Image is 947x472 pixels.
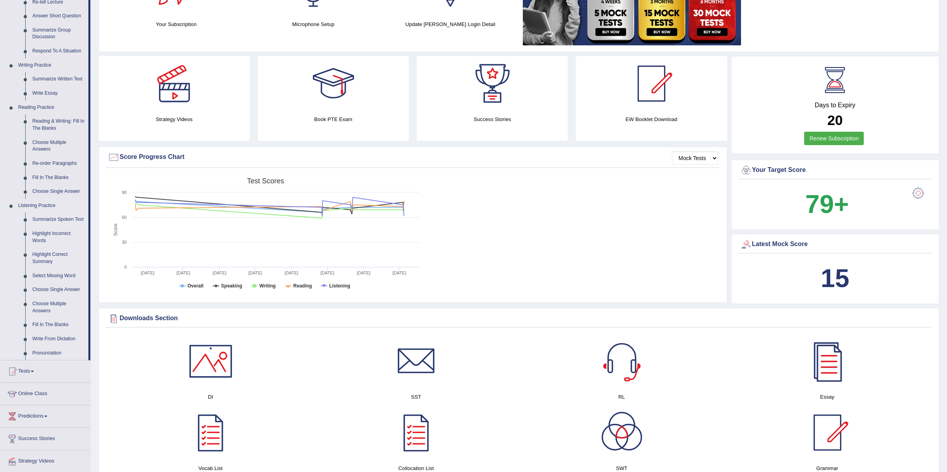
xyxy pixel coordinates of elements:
[417,115,568,123] h4: Success Stories
[827,112,843,128] b: 20
[821,264,849,293] b: 15
[29,227,88,248] a: Highlight Incorrect Words
[0,383,90,403] a: Online Class
[247,177,284,185] tspan: Test scores
[29,185,88,199] a: Choose Single Answer
[357,271,371,275] tspan: [DATE]
[248,271,262,275] tspan: [DATE]
[523,393,721,401] h4: RL
[317,393,515,401] h4: SST
[804,132,864,145] a: Renew Subscription
[29,283,88,297] a: Choose Single Answer
[124,265,127,269] text: 0
[15,58,88,73] a: Writing Practice
[29,86,88,101] a: Write Essay
[0,450,90,470] a: Strategy Videos
[740,239,930,250] div: Latest Mock Score
[29,248,88,269] a: Highlight Correct Summary
[122,240,127,244] text: 30
[141,271,155,275] tspan: [DATE]
[213,271,226,275] tspan: [DATE]
[320,271,334,275] tspan: [DATE]
[108,151,718,163] div: Score Progress Chart
[122,190,127,195] text: 90
[29,346,88,360] a: Pronunciation
[0,360,90,380] a: Tests
[258,115,409,123] h4: Book PTE Exam
[260,283,276,289] tspan: Writing
[112,20,241,28] h4: Your Subscription
[0,405,90,425] a: Predictions
[29,136,88,157] a: Choose Multiple Answers
[0,428,90,448] a: Success Stories
[249,20,378,28] h4: Microphone Setup
[29,9,88,23] a: Answer Short Question
[386,20,515,28] h4: Update [PERSON_NAME] Login Detail
[99,115,250,123] h4: Strategy Videos
[108,313,930,325] div: Downloads Section
[29,213,88,227] a: Summarize Spoken Text
[29,72,88,86] a: Summarize Written Text
[293,283,312,289] tspan: Reading
[29,44,88,58] a: Respond To A Situation
[576,115,727,123] h4: EW Booklet Download
[29,114,88,135] a: Reading & Writing: Fill In The Blanks
[740,102,930,109] h4: Days to Expiry
[284,271,298,275] tspan: [DATE]
[187,283,204,289] tspan: Overall
[329,283,350,289] tspan: Listening
[29,171,88,185] a: Fill In The Blanks
[740,164,930,176] div: Your Target Score
[122,215,127,220] text: 60
[15,101,88,115] a: Reading Practice
[29,269,88,283] a: Select Missing Word
[29,297,88,318] a: Choose Multiple Answers
[176,271,190,275] tspan: [DATE]
[221,283,242,289] tspan: Speaking
[805,190,849,218] b: 79+
[112,393,309,401] h4: DI
[15,199,88,213] a: Listening Practice
[29,332,88,346] a: Write From Dictation
[393,271,406,275] tspan: [DATE]
[113,224,118,236] tspan: Score
[728,393,926,401] h4: Essay
[29,157,88,171] a: Re-order Paragraphs
[29,23,88,44] a: Summarize Group Discussion
[29,318,88,332] a: Fill In The Blanks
